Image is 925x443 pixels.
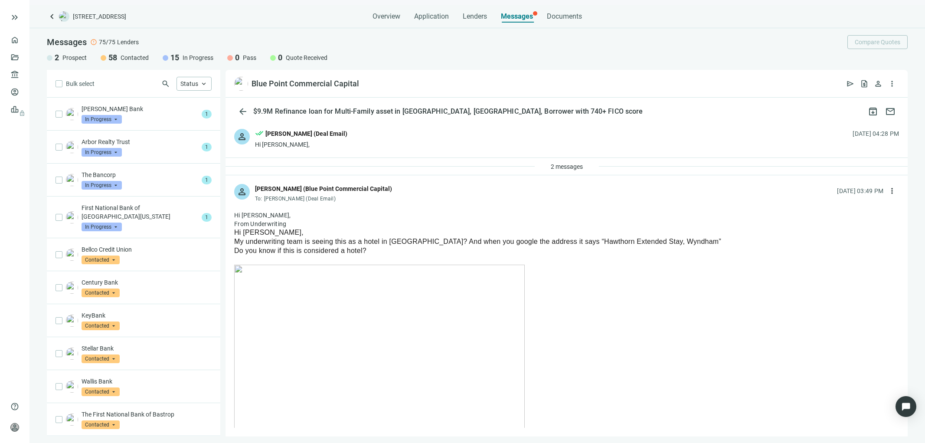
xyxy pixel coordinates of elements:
[59,11,69,22] img: deal-logo
[278,53,282,63] span: 0
[82,181,122,190] span: In Progress
[82,203,198,221] p: First National Bank of [GEOGRAPHIC_DATA][US_STATE]
[66,141,78,153] img: 80b476db-b12d-4f50-a936-71f22a95f259
[871,77,885,91] button: person
[860,79,869,88] span: request_quote
[82,344,212,353] p: Stellar Bank
[82,245,212,254] p: Bellco Credit Union
[202,143,212,151] span: 1
[55,53,59,63] span: 2
[66,108,78,120] img: ac6d6fc0-2245-44bb-bbd6-246695e7a186
[82,410,212,419] p: The First National Bank of Bastrop
[847,35,908,49] button: Compare Quotes
[373,12,400,21] span: Overview
[62,53,87,62] span: Prospect
[66,348,78,360] img: 512b7de9-77fc-4d03-b19c-dd85571e0fe8
[252,107,644,116] div: $9.9M Refinance loan for Multi-Family asset in [GEOGRAPHIC_DATA], [GEOGRAPHIC_DATA], Borrower wit...
[66,174,78,186] img: 11a85832-d3eb-4070-892f-413a551ae750
[255,129,264,140] span: done_all
[90,39,97,46] span: error
[837,186,883,196] div: [DATE] 03:49 PM
[463,12,487,21] span: Lenders
[161,79,170,88] span: search
[202,176,212,184] span: 1
[47,11,57,22] a: keyboard_arrow_left
[202,110,212,118] span: 1
[10,12,20,23] button: keyboard_double_arrow_right
[202,213,212,222] span: 1
[66,381,78,393] img: 2de5936a-8d3d-47b0-be3c-132177b1975d
[255,140,347,149] div: Hi [PERSON_NAME],
[857,77,871,91] button: request_quote
[868,106,878,117] span: archive
[117,38,139,46] span: Lenders
[286,53,327,62] span: Quote Received
[264,196,336,202] span: [PERSON_NAME] (Deal Email)
[885,77,899,91] button: more_vert
[414,12,449,21] span: Application
[864,103,882,120] button: archive
[82,256,120,264] span: Contacted
[82,289,120,297] span: Contacted
[10,402,19,411] span: help
[82,311,212,320] p: KeyBank
[888,187,896,195] span: more_vert
[255,195,392,202] div: To:
[885,106,896,117] span: mail
[170,53,179,63] span: 15
[66,413,78,426] img: a9b38100-7160-4922-84a8-ec14ad564c4c
[885,184,899,198] button: more_vert
[888,79,896,88] span: more_vert
[66,282,78,294] img: bdbad3f4-b97c-4c5a-ad8a-08d8f50c107c
[237,187,247,197] span: person
[501,12,533,20] span: Messages
[238,106,248,117] span: arrow_back
[82,148,122,157] span: In Progress
[551,163,583,170] span: 2 messages
[99,38,115,46] span: 75/75
[234,103,252,120] button: arrow_back
[255,184,392,194] div: [PERSON_NAME] (Blue Point Commercial Capital)
[82,171,198,179] p: The Bancorp
[843,77,857,91] button: send
[82,115,122,124] span: In Progress
[66,211,78,223] img: be5259dc-0a74-4741-a0ac-ba4fe729fffb
[82,223,122,231] span: In Progress
[874,79,883,88] span: person
[235,53,239,63] span: 0
[243,53,256,62] span: Pass
[82,322,120,330] span: Contacted
[237,131,247,142] span: person
[853,129,899,138] div: [DATE] 04:28 PM
[200,80,208,88] span: keyboard_arrow_up
[180,80,198,87] span: Status
[882,103,899,120] button: mail
[82,105,198,113] p: [PERSON_NAME] Bank
[73,12,126,21] span: [STREET_ADDRESS]
[234,77,248,91] img: 6c97713c-3180-4ad2-b88f-046d91b7b018
[10,423,19,432] span: person
[265,129,347,138] div: [PERSON_NAME] (Deal Email)
[82,377,212,386] p: Wallis Bank
[252,79,359,89] div: Blue Point Commercial Capital
[82,278,212,287] p: Century Bank
[183,53,213,62] span: In Progress
[547,12,582,21] span: Documents
[66,315,78,327] img: 2baefb38-4b57-4d3c-9516-27a59b0a42b3.png
[121,53,149,62] span: Contacted
[47,37,87,47] span: Messages
[108,53,117,63] span: 58
[846,79,855,88] span: send
[543,160,590,174] button: 2 messages
[66,79,95,89] span: Bulk select
[82,387,120,396] span: Contacted
[896,396,916,417] div: Open Intercom Messenger
[66,249,78,261] img: c1596327-9c23-411d-8666-4e056032f761.png
[82,354,120,363] span: Contacted
[82,420,120,429] span: Contacted
[82,138,198,146] p: Arbor Realty Trust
